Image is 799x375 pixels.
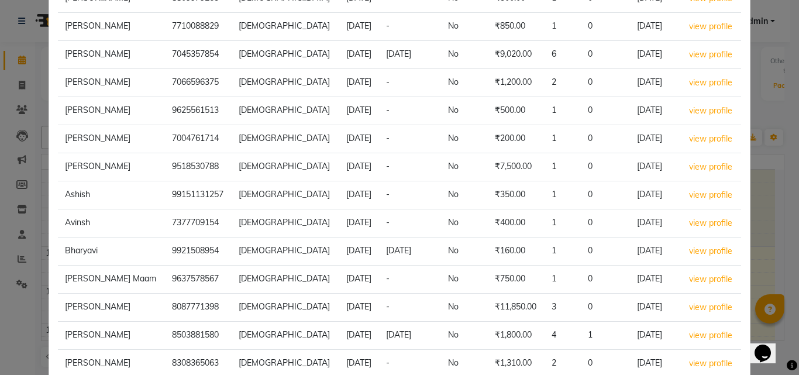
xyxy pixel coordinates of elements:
[339,125,379,153] td: [DATE]
[630,69,682,97] td: [DATE]
[488,153,545,181] td: ₹7,500.00
[441,153,488,181] td: No
[232,41,339,69] td: [DEMOGRAPHIC_DATA]
[58,181,165,209] td: Ashish
[545,97,581,125] td: 1
[379,294,441,322] td: -
[630,266,682,294] td: [DATE]
[232,181,339,209] td: [DEMOGRAPHIC_DATA]
[165,97,232,125] td: 9625561513
[165,13,232,41] td: 7710088829
[545,181,581,209] td: 1
[545,266,581,294] td: 1
[379,238,441,266] td: [DATE]
[441,238,488,266] td: No
[488,69,545,97] td: ₹1,200.00
[630,13,682,41] td: [DATE]
[379,153,441,181] td: -
[688,104,733,118] button: view profile
[379,181,441,209] td: -
[688,301,733,314] button: view profile
[58,153,165,181] td: [PERSON_NAME]
[581,238,630,266] td: 0
[58,41,165,69] td: [PERSON_NAME]
[581,153,630,181] td: 0
[232,294,339,322] td: [DEMOGRAPHIC_DATA]
[488,41,545,69] td: ₹9,020.00
[165,294,232,322] td: 8087771398
[165,238,232,266] td: 9921508954
[545,13,581,41] td: 1
[339,13,379,41] td: [DATE]
[232,266,339,294] td: [DEMOGRAPHIC_DATA]
[58,69,165,97] td: [PERSON_NAME]
[545,153,581,181] td: 1
[630,209,682,238] td: [DATE]
[488,294,545,322] td: ₹11,850.00
[581,13,630,41] td: 0
[339,69,379,97] td: [DATE]
[58,294,165,322] td: [PERSON_NAME]
[488,181,545,209] td: ₹350.00
[688,329,733,342] button: view profile
[630,97,682,125] td: [DATE]
[58,238,165,266] td: Bharyavi
[581,125,630,153] td: 0
[630,41,682,69] td: [DATE]
[339,181,379,209] td: [DATE]
[545,209,581,238] td: 1
[441,322,488,350] td: No
[232,153,339,181] td: [DEMOGRAPHIC_DATA]
[58,266,165,294] td: [PERSON_NAME] Maam
[339,209,379,238] td: [DATE]
[688,76,733,90] button: view profile
[488,238,545,266] td: ₹160.00
[545,238,581,266] td: 1
[165,125,232,153] td: 7004761714
[379,322,441,350] td: [DATE]
[232,97,339,125] td: [DEMOGRAPHIC_DATA]
[545,125,581,153] td: 1
[488,97,545,125] td: ₹500.00
[232,69,339,97] td: [DEMOGRAPHIC_DATA]
[379,13,441,41] td: -
[165,181,232,209] td: 99151131257
[750,328,787,363] iframe: chat widget
[379,69,441,97] td: -
[688,245,733,258] button: view profile
[165,153,232,181] td: 9518530788
[339,238,379,266] td: [DATE]
[58,125,165,153] td: [PERSON_NAME]
[581,181,630,209] td: 0
[630,294,682,322] td: [DATE]
[441,181,488,209] td: No
[232,209,339,238] td: [DEMOGRAPHIC_DATA]
[630,125,682,153] td: [DATE]
[339,294,379,322] td: [DATE]
[688,160,733,174] button: view profile
[688,48,733,61] button: view profile
[545,322,581,350] td: 4
[688,216,733,230] button: view profile
[379,209,441,238] td: -
[688,20,733,33] button: view profile
[339,97,379,125] td: [DATE]
[58,13,165,41] td: [PERSON_NAME]
[488,209,545,238] td: ₹400.00
[379,266,441,294] td: -
[441,125,488,153] td: No
[165,69,232,97] td: 7066596375
[581,294,630,322] td: 0
[545,41,581,69] td: 6
[581,266,630,294] td: 0
[232,125,339,153] td: [DEMOGRAPHIC_DATA]
[58,209,165,238] td: Avinsh
[58,322,165,350] td: [PERSON_NAME]
[688,357,733,370] button: view profile
[581,97,630,125] td: 0
[232,322,339,350] td: [DEMOGRAPHIC_DATA]
[232,238,339,266] td: [DEMOGRAPHIC_DATA]
[165,322,232,350] td: 8503881580
[688,273,733,286] button: view profile
[581,69,630,97] td: 0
